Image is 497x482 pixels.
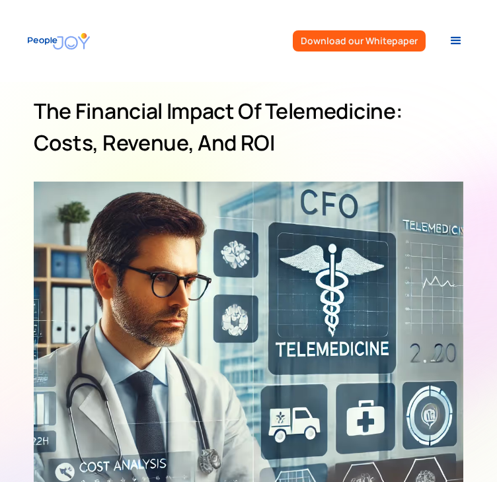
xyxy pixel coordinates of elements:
[436,21,476,61] div: menu
[34,95,463,158] h1: The Financial Impact of Telemedicine: Costs, Revenue, and ROI
[301,36,418,46] div: Download our Whitepaper
[21,26,90,56] a: home
[293,30,426,52] a: Download our Whitepaper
